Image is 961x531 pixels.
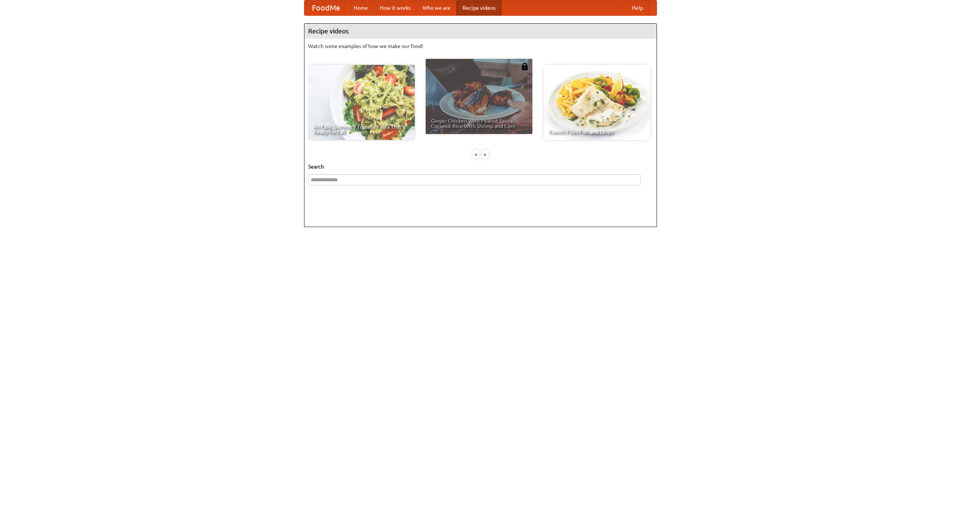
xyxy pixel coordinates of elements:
[313,124,410,135] span: An Easy, Summery Tomato Pasta That's Ready for Fall
[521,63,529,70] img: 483408.png
[626,0,649,15] a: Help
[473,150,479,159] div: «
[308,42,653,50] p: Watch some examples of how we make our food!
[549,129,645,135] span: French Fries Fish and Chips
[304,0,348,15] a: FoodMe
[456,0,502,15] a: Recipe videos
[304,24,657,39] h4: Recipe videos
[308,65,415,140] a: An Easy, Summery Tomato Pasta That's Ready for Fall
[308,163,653,170] h5: Search
[374,0,417,15] a: How it works
[482,150,488,159] div: »
[544,65,650,140] a: French Fries Fish and Chips
[417,0,456,15] a: Who we are
[348,0,374,15] a: Home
